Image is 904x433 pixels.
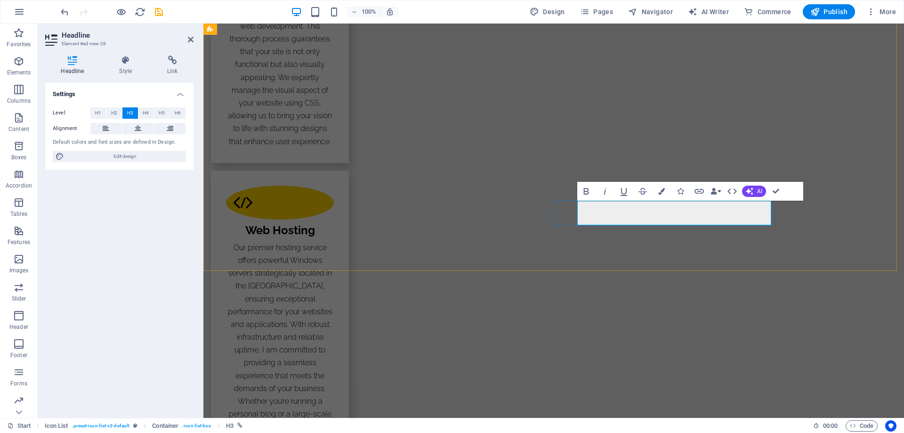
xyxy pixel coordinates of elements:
[134,6,145,17] button: reload
[810,7,847,16] span: Publish
[709,182,722,201] button: Data Bindings
[634,182,652,201] button: Strikethrough
[62,31,194,40] h2: Headline
[152,420,178,432] span: Click to select. Double-click to edit
[159,107,165,119] span: H5
[526,4,569,19] div: Design (Ctrl+Alt+Y)
[866,7,896,16] span: More
[767,182,785,201] button: Confirm (Ctrl+⏎)
[59,7,70,17] i: Undo: Duplicate elements (Ctrl+Z)
[106,107,122,119] button: H2
[813,420,838,432] h6: Session time
[850,420,873,432] span: Code
[830,422,831,429] span: :
[62,40,175,48] h3: Element #ed-new-28
[9,267,29,274] p: Images
[122,107,138,119] button: H3
[182,420,211,432] span: . icon-list-box
[576,4,617,19] button: Pages
[526,4,569,19] button: Design
[7,97,31,105] p: Columns
[153,6,164,17] button: save
[653,182,670,201] button: Colors
[175,107,181,119] span: H6
[53,123,90,134] label: Alignment
[9,323,28,331] p: Header
[111,107,117,119] span: H2
[12,295,26,302] p: Slider
[742,186,766,197] button: AI
[744,7,791,16] span: Commerce
[690,182,708,201] button: Link
[133,423,137,428] i: This element is a customizable preset
[803,4,855,19] button: Publish
[671,182,689,201] button: Icons
[530,7,565,16] span: Design
[226,420,234,432] span: Click to select. Double-click to edit
[153,7,164,17] i: Save (Ctrl+S)
[45,420,68,432] span: Click to select. Double-click to edit
[72,420,130,432] span: . preset-icon-list-v3-default
[237,423,242,428] i: This element is linked
[361,6,376,17] h6: 100%
[688,7,729,16] span: AI Writer
[115,6,127,17] button: Click here to leave preview mode and continue editing
[10,380,27,387] p: Forms
[95,107,101,119] span: H1
[723,182,741,201] button: HTML
[11,154,27,161] p: Boxes
[67,151,183,162] span: Edit design
[127,107,133,119] span: H3
[154,107,169,119] button: H5
[8,238,30,246] p: Features
[59,6,70,17] button: undo
[138,107,154,119] button: H4
[846,420,878,432] button: Code
[10,351,27,359] p: Footer
[53,107,90,119] label: Level
[684,4,733,19] button: AI Writer
[740,4,795,19] button: Commerce
[10,210,27,218] p: Tables
[152,56,194,75] h4: Link
[347,6,380,17] button: 100%
[6,182,32,189] p: Accordion
[45,420,242,432] nav: breadcrumb
[615,182,633,201] button: Underline (Ctrl+U)
[863,4,900,19] button: More
[143,107,149,119] span: H4
[757,188,762,194] span: AI
[135,7,145,17] i: Reload page
[624,4,677,19] button: Navigator
[90,107,106,119] button: H1
[8,420,31,432] a: Click to cancel selection. Double-click to open Pages
[53,151,186,162] button: Edit design
[580,7,613,16] span: Pages
[8,125,29,133] p: Content
[596,182,614,201] button: Italic (Ctrl+I)
[45,83,194,100] h4: Settings
[170,107,186,119] button: H6
[104,56,152,75] h4: Style
[628,7,673,16] span: Navigator
[7,41,31,48] p: Favorites
[823,420,838,432] span: 00 00
[53,139,186,147] div: Default colors and font sizes are defined in Design.
[577,182,595,201] button: Bold (Ctrl+B)
[7,69,31,76] p: Elements
[45,56,104,75] h4: Headline
[885,420,896,432] button: Usercentrics
[386,8,394,16] i: On resize automatically adjust zoom level to fit chosen device.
